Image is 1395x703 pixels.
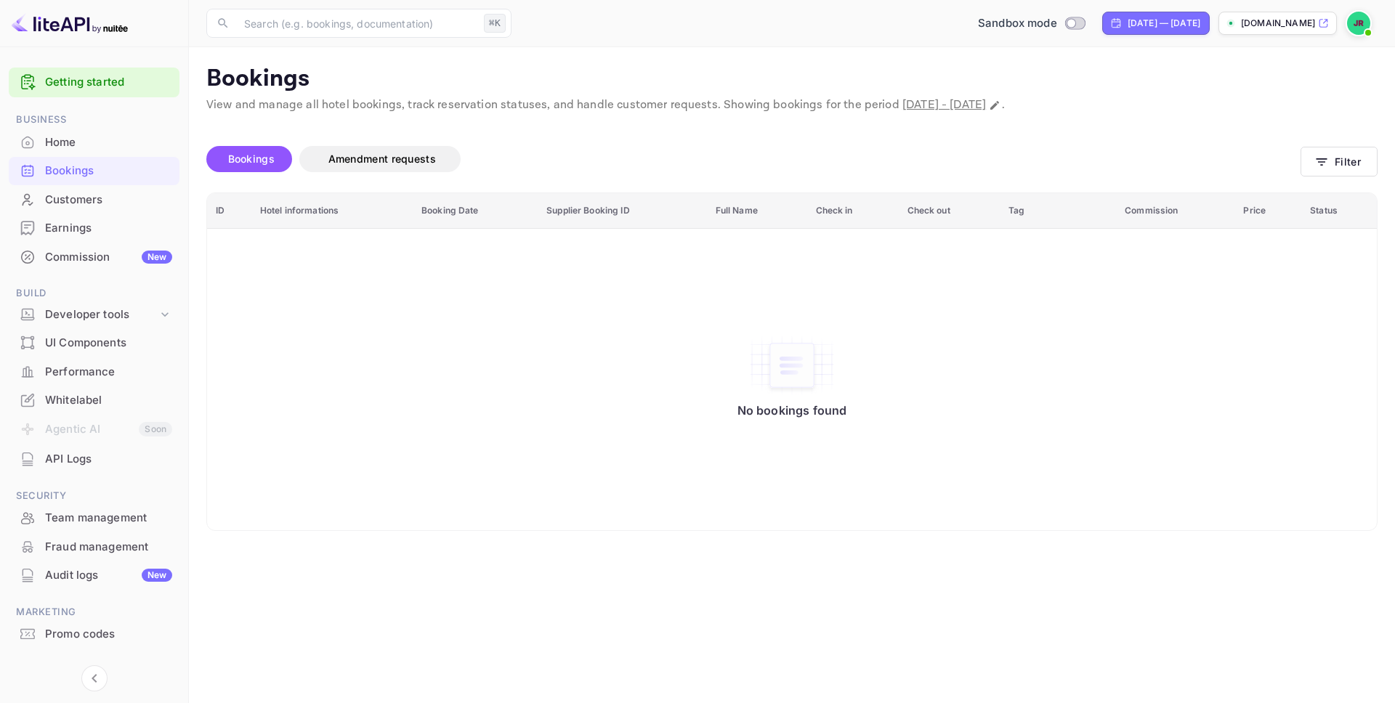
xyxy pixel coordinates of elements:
th: Booking Date [413,193,538,229]
div: Whitelabel [45,392,172,409]
div: Earnings [9,214,179,243]
p: Bookings [206,65,1378,94]
div: Team management [9,504,179,532]
div: [DATE] — [DATE] [1128,17,1200,30]
div: Earnings [45,220,172,237]
p: No bookings found [737,403,847,418]
div: Customers [9,186,179,214]
a: UI Components [9,329,179,356]
div: ⌘K [484,14,506,33]
div: Switch to Production mode [972,15,1091,32]
th: Price [1234,193,1301,229]
span: Amendment requests [328,153,436,165]
a: Home [9,129,179,155]
div: Promo codes [45,626,172,643]
th: Tag [1000,193,1116,229]
div: Home [45,134,172,151]
div: Team management [45,510,172,527]
span: Build [9,285,179,301]
a: Performance [9,358,179,385]
a: Earnings [9,214,179,241]
a: Customers [9,186,179,213]
img: No bookings found [748,335,836,396]
div: UI Components [9,329,179,357]
div: Performance [9,358,179,386]
a: Bookings [9,157,179,184]
a: API Logs [9,445,179,472]
span: Marketing [9,604,179,620]
img: LiteAPI logo [12,12,128,35]
div: API Logs [45,451,172,468]
a: Whitelabel [9,386,179,413]
img: John Richards [1347,12,1370,35]
th: Check in [807,193,899,229]
th: Hotel informations [251,193,413,229]
th: ID [207,193,251,229]
th: Status [1301,193,1377,229]
div: CommissionNew [9,243,179,272]
span: Security [9,488,179,504]
div: Bookings [9,157,179,185]
p: View and manage all hotel bookings, track reservation statuses, and handle customer requests. Sho... [206,97,1378,114]
div: UI Components [45,335,172,351]
input: Search (e.g. bookings, documentation) [235,9,478,38]
span: Bookings [228,153,275,165]
div: Getting started [9,68,179,97]
div: New [142,251,172,264]
p: [DOMAIN_NAME] [1241,17,1315,30]
th: Commission [1116,193,1234,229]
div: Whitelabel [9,386,179,415]
th: Supplier Booking ID [538,193,706,229]
span: Business [9,112,179,128]
div: Promo codes [9,620,179,649]
div: Developer tools [45,306,158,323]
div: Performance [45,364,172,381]
a: Fraud management [9,533,179,560]
a: CommissionNew [9,243,179,270]
div: Fraud management [9,533,179,561]
div: New [142,569,172,582]
div: Audit logs [45,567,172,584]
a: Getting started [45,74,172,91]
div: API Logs [9,445,179,474]
button: Collapse navigation [81,665,108,691]
span: [DATE] - [DATE] [902,97,986,113]
div: Customers [45,192,172,208]
div: account-settings tabs [206,146,1301,172]
button: Change date range [987,98,1002,113]
th: Full Name [707,193,807,229]
th: Check out [899,193,1000,229]
div: Bookings [45,163,172,179]
div: Developer tools [9,302,179,328]
div: Fraud management [45,539,172,556]
button: Filter [1301,147,1378,176]
a: Audit logsNew [9,561,179,588]
div: Home [9,129,179,157]
a: Team management [9,504,179,531]
table: booking table [207,193,1377,530]
div: Audit logsNew [9,561,179,590]
div: Commission [45,249,172,266]
a: Promo codes [9,620,179,647]
span: Sandbox mode [978,15,1057,32]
